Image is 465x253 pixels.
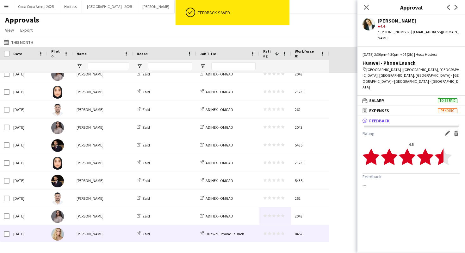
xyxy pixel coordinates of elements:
[291,154,329,172] div: 23230
[200,196,233,201] a: ADIHEX - OMGAD
[291,172,329,189] div: 5435
[206,89,233,94] span: ADIHEX - OMGAD
[200,143,233,147] a: ADIHEX - OMGAD
[9,190,47,207] div: [DATE]
[438,108,457,113] span: Pending
[3,38,34,46] button: This Month
[137,125,150,130] a: Zaid
[142,214,150,218] span: Zaid
[357,116,465,126] mat-expansion-panel-header: Feedback
[137,160,150,165] a: Zaid
[51,86,64,99] img: Leen Salim
[137,178,150,183] a: Zaid
[51,104,64,116] img: Mohanad Abumousa
[200,51,216,56] span: Job Title
[9,83,47,101] div: [DATE]
[137,63,142,69] button: Open Filter Menu
[200,178,233,183] a: ADIHEX - OMGAD
[73,101,133,118] div: [PERSON_NAME]
[51,139,64,152] img: Osama Nour
[363,183,366,187] div: ---
[73,136,133,154] div: [PERSON_NAME]
[200,72,233,76] a: ADIHEX - OMGAD
[77,51,87,56] span: Name
[357,126,465,196] div: Feedback
[295,49,318,58] span: Workforce ID
[198,10,287,16] div: Feedback saved.
[73,207,133,225] div: [PERSON_NAME]
[369,98,384,103] span: Salary
[378,23,460,29] div: 4.4
[51,192,64,205] img: Mohanad Abumousa
[378,29,460,41] div: t. [PHONE_NUMBER] | [EMAIL_ADDRESS][DOMAIN_NAME]
[142,89,150,94] span: Zaid
[142,160,150,165] span: Zaid
[142,196,150,201] span: Zaid
[73,172,133,189] div: [PERSON_NAME]
[148,62,192,70] input: Board Filter Input
[142,72,150,76] span: Zaid
[9,207,47,225] div: [DATE]
[175,0,195,13] button: MIRAL
[363,60,460,66] div: Huawei - Phone Launch
[142,125,150,130] span: Zaid
[9,136,47,154] div: [DATE]
[51,175,64,187] img: Osama Nour
[206,125,233,130] span: ADIHEX - OMGAD
[9,65,47,83] div: [DATE]
[206,178,233,183] span: ADIHEX - OMGAD
[73,154,133,172] div: [PERSON_NAME]
[291,190,329,207] div: 262
[73,119,133,136] div: [PERSON_NAME]
[200,63,206,69] button: Open Filter Menu
[206,196,233,201] span: ADIHEX - OMGAD
[9,101,47,118] div: [DATE]
[137,0,175,13] button: [PERSON_NAME]
[18,26,35,34] a: Export
[142,107,150,112] span: Zaid
[206,214,233,218] span: ADIHEX - OMGAD
[13,0,59,13] button: Coca Coca Arena 2025
[363,52,460,57] div: [DATE] 2:30pm-4:30pm +04 (2h) | Host/ Hostess
[438,98,457,103] span: To be paid
[9,172,47,189] div: [DATE]
[5,27,14,33] span: View
[142,178,150,183] span: Zaid
[51,49,61,58] span: Photo
[73,225,133,243] div: [PERSON_NAME]
[200,214,233,218] a: ADIHEX - OMGAD
[200,89,233,94] a: ADIHEX - OMGAD
[51,210,64,223] img: Aline Sowan
[51,157,64,170] img: Leen Salim
[291,136,329,154] div: 5435
[88,62,129,70] input: Name Filter Input
[291,207,329,225] div: 2043
[142,231,150,236] span: Zaid
[51,228,64,241] img: Kateryna Yukhno
[291,65,329,83] div: 2043
[137,107,150,112] a: Zaid
[363,142,460,147] div: 4.5
[206,72,233,76] span: ADIHEX - OMGAD
[357,3,465,11] h3: Approval
[291,101,329,118] div: 262
[200,231,244,236] a: Huawei - Phone Launch
[3,26,16,34] a: View
[9,154,47,172] div: [DATE]
[200,160,233,165] a: ADIHEX - OMGAD
[137,231,150,236] a: Zaid
[9,119,47,136] div: [DATE]
[82,0,137,13] button: [GEOGRAPHIC_DATA] - 2025
[73,65,133,83] div: [PERSON_NAME]
[378,18,460,23] div: [PERSON_NAME]
[20,27,33,33] span: Export
[77,63,82,69] button: Open Filter Menu
[357,96,465,105] mat-expansion-panel-header: SalaryTo be paid
[206,143,233,147] span: ADIHEX - OMGAD
[51,68,64,81] img: Aline Sowan
[137,143,150,147] a: Zaid
[142,143,150,147] span: Zaid
[357,106,465,115] mat-expansion-panel-header: ExpensesPending
[200,107,233,112] a: ADIHEX - OMGAD
[206,107,233,112] span: ADIHEX - OMGAD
